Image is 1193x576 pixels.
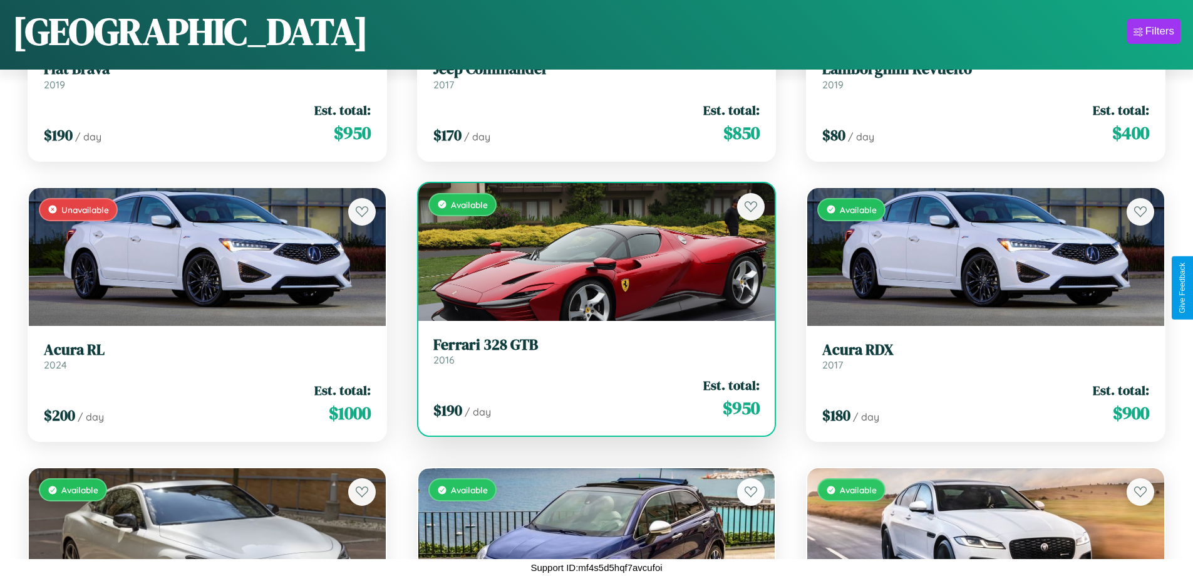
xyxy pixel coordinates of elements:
span: Est. total: [703,101,760,119]
a: Acura RDX2017 [822,341,1149,372]
span: $ 80 [822,125,845,145]
h3: Acura RL [44,341,371,359]
span: Est. total: [314,381,371,399]
h3: Lamborghini Revuelto [822,60,1149,78]
span: $ 850 [723,120,760,145]
h3: Acura RDX [822,341,1149,359]
span: $ 950 [334,120,371,145]
h1: [GEOGRAPHIC_DATA] [13,6,368,57]
span: $ 950 [723,395,760,421]
span: / day [464,130,490,143]
span: Est. total: [703,376,760,394]
span: Est. total: [1093,101,1149,119]
span: / day [465,406,491,418]
a: Lamborghini Revuelto2019 [822,60,1149,91]
span: $ 400 [1112,120,1149,145]
span: $ 1000 [329,401,371,426]
a: Acura RL2024 [44,341,371,372]
span: $ 190 [433,400,462,421]
span: 2019 [44,78,65,91]
h3: Jeep Commander [433,60,760,78]
button: Filters [1127,19,1180,44]
div: Filters [1145,25,1174,38]
span: / day [848,130,874,143]
span: 2019 [822,78,844,91]
span: / day [75,130,101,143]
span: Est. total: [1093,381,1149,399]
a: Jeep Commander2017 [433,60,760,91]
h3: Fiat Brava [44,60,371,78]
span: Available [61,484,98,495]
span: 2024 [44,359,67,371]
span: $ 170 [433,125,462,145]
span: 2016 [433,353,455,366]
a: Ferrari 328 GTB2016 [433,336,760,367]
p: Support ID: mf4s5d5hqf7avcufoi [530,559,662,576]
span: 2017 [822,359,843,371]
span: $ 200 [44,405,75,426]
a: Fiat Brava2019 [44,60,371,91]
h3: Ferrari 328 GTB [433,336,760,354]
span: Available [451,199,488,210]
div: Give Feedback [1178,263,1187,313]
span: Unavailable [61,204,109,215]
span: $ 190 [44,125,73,145]
span: $ 900 [1113,401,1149,426]
span: Est. total: [314,101,371,119]
span: Available [840,484,877,495]
span: Available [451,484,488,495]
span: 2017 [433,78,454,91]
span: Available [840,204,877,215]
span: / day [78,411,104,423]
span: / day [853,411,879,423]
span: $ 180 [822,405,850,426]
